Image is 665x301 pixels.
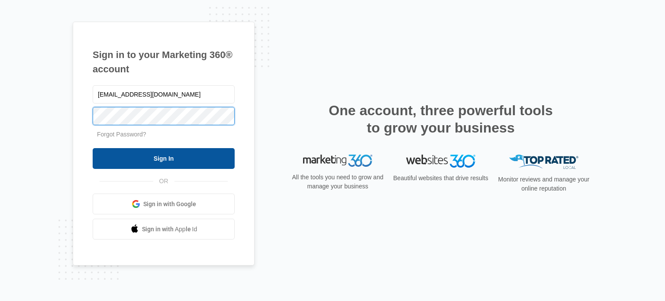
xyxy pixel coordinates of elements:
span: Sign in with Google [143,200,196,209]
a: Forgot Password? [97,131,146,138]
p: Monitor reviews and manage your online reputation [495,175,592,193]
span: OR [153,177,174,186]
h1: Sign in to your Marketing 360® account [93,48,235,76]
span: Sign in with Apple Id [142,225,197,234]
a: Sign in with Google [93,194,235,214]
img: Websites 360 [406,155,475,167]
p: Beautiful websites that drive results [392,174,489,183]
p: All the tools you need to grow and manage your business [289,173,386,191]
input: Sign In [93,148,235,169]
a: Sign in with Apple Id [93,219,235,240]
h2: One account, three powerful tools to grow your business [326,102,555,136]
img: Top Rated Local [509,155,578,169]
img: Marketing 360 [303,155,372,167]
input: Email [93,85,235,104]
